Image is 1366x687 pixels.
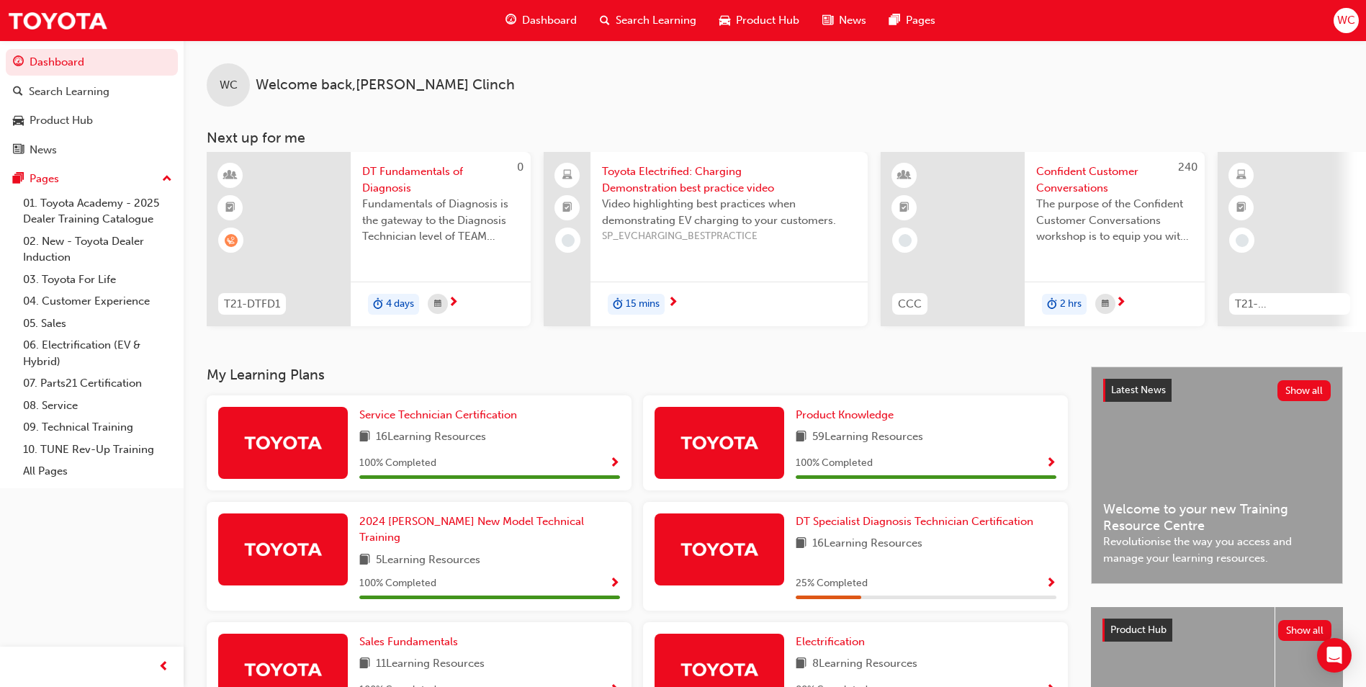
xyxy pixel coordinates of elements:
a: 02. New - Toyota Dealer Induction [17,230,178,269]
h3: Next up for me [184,130,1366,146]
span: next-icon [668,297,678,310]
a: 04. Customer Experience [17,290,178,313]
span: book-icon [359,428,370,446]
button: Show all [1278,620,1332,641]
span: 100 % Completed [359,575,436,592]
span: pages-icon [889,12,900,30]
span: 2 hrs [1060,296,1082,313]
span: CCC [898,296,922,313]
span: learningRecordVerb_NONE-icon [1236,234,1249,247]
span: Pages [906,12,935,29]
span: booktick-icon [899,199,909,217]
span: Electrification [796,635,865,648]
a: news-iconNews [811,6,878,35]
span: duration-icon [373,295,383,314]
a: car-iconProduct Hub [708,6,811,35]
span: book-icon [796,428,806,446]
a: DT Specialist Diagnosis Technician Certification [796,513,1039,530]
a: Product HubShow all [1102,619,1331,642]
img: Trak [680,430,759,455]
a: Product Knowledge [796,407,899,423]
span: T21-PTHV_HYBRID_PRE_READ [1235,296,1344,313]
span: 16 Learning Resources [812,535,922,553]
span: Show Progress [1046,457,1056,470]
span: Sales Fundamentals [359,635,458,648]
span: Confident Customer Conversations [1036,163,1193,196]
a: 08. Service [17,395,178,417]
a: 06. Electrification (EV & Hybrid) [17,334,178,372]
div: News [30,142,57,158]
span: up-icon [162,170,172,189]
span: 100 % Completed [796,455,873,472]
a: Sales Fundamentals [359,634,464,650]
span: Toyota Electrified: Charging Demonstration best practice video [602,163,856,196]
span: 59 Learning Resources [812,428,923,446]
span: search-icon [600,12,610,30]
h3: My Learning Plans [207,367,1068,383]
a: pages-iconPages [878,6,947,35]
button: Show all [1277,380,1331,401]
span: Show Progress [1046,578,1056,591]
button: Show Progress [1046,575,1056,593]
span: News [839,12,866,29]
a: Toyota Electrified: Charging Demonstration best practice videoVideo highlighting best practices w... [544,152,868,326]
span: 4 days [386,296,414,313]
img: Trak [243,536,323,562]
img: Trak [7,4,108,37]
span: SP_EVCHARGING_BESTPRACTICE [602,228,856,245]
span: duration-icon [613,295,623,314]
span: booktick-icon [562,199,572,217]
span: calendar-icon [434,295,441,313]
span: car-icon [719,12,730,30]
span: 100 % Completed [359,455,436,472]
span: pages-icon [13,173,24,186]
span: prev-icon [158,658,169,676]
img: Trak [680,536,759,562]
a: Search Learning [6,78,178,105]
a: 01. Toyota Academy - 2025 Dealer Training Catalogue [17,192,178,230]
a: Product Hub [6,107,178,134]
span: search-icon [13,86,23,99]
div: Open Intercom Messenger [1317,638,1352,673]
span: DT Fundamentals of Diagnosis [362,163,519,196]
span: 25 % Completed [796,575,868,592]
span: Welcome back , [PERSON_NAME] Clinch [256,77,515,94]
a: Electrification [796,634,871,650]
a: 240CCCConfident Customer ConversationsThe purpose of the Confident Customer Conversations worksho... [881,152,1205,326]
span: guage-icon [13,56,24,69]
span: Revolutionise the way you access and manage your learning resources. [1103,534,1331,566]
button: WC [1334,8,1359,33]
span: booktick-icon [225,199,235,217]
a: 09. Technical Training [17,416,178,439]
span: Latest News [1111,384,1166,396]
a: Service Technician Certification [359,407,523,423]
button: Pages [6,166,178,192]
span: Fundamentals of Diagnosis is the gateway to the Diagnosis Technician level of TEAM Training and s... [362,196,519,245]
span: next-icon [448,297,459,310]
a: guage-iconDashboard [494,6,588,35]
span: Product Knowledge [796,408,894,421]
span: news-icon [822,12,833,30]
a: 05. Sales [17,313,178,335]
span: car-icon [13,114,24,127]
span: Show Progress [609,578,620,591]
span: Product Hub [736,12,799,29]
img: Trak [680,657,759,682]
span: Welcome to your new Training Resource Centre [1103,501,1331,534]
a: Latest NewsShow all [1103,379,1331,402]
span: WC [220,77,238,94]
a: 07. Parts21 Certification [17,372,178,395]
span: book-icon [796,535,806,553]
a: 03. Toyota For Life [17,269,178,291]
button: DashboardSearch LearningProduct HubNews [6,46,178,166]
span: booktick-icon [1236,199,1246,217]
span: 11 Learning Resources [376,655,485,673]
a: Latest NewsShow allWelcome to your new Training Resource CentreRevolutionise the way you access a... [1091,367,1343,584]
span: Product Hub [1110,624,1167,636]
img: Trak [243,430,323,455]
a: 0T21-DTFD1DT Fundamentals of DiagnosisFundamentals of Diagnosis is the gateway to the Diagnosis T... [207,152,531,326]
span: 2024 [PERSON_NAME] New Model Technical Training [359,515,584,544]
span: calendar-icon [1102,295,1109,313]
a: News [6,137,178,163]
